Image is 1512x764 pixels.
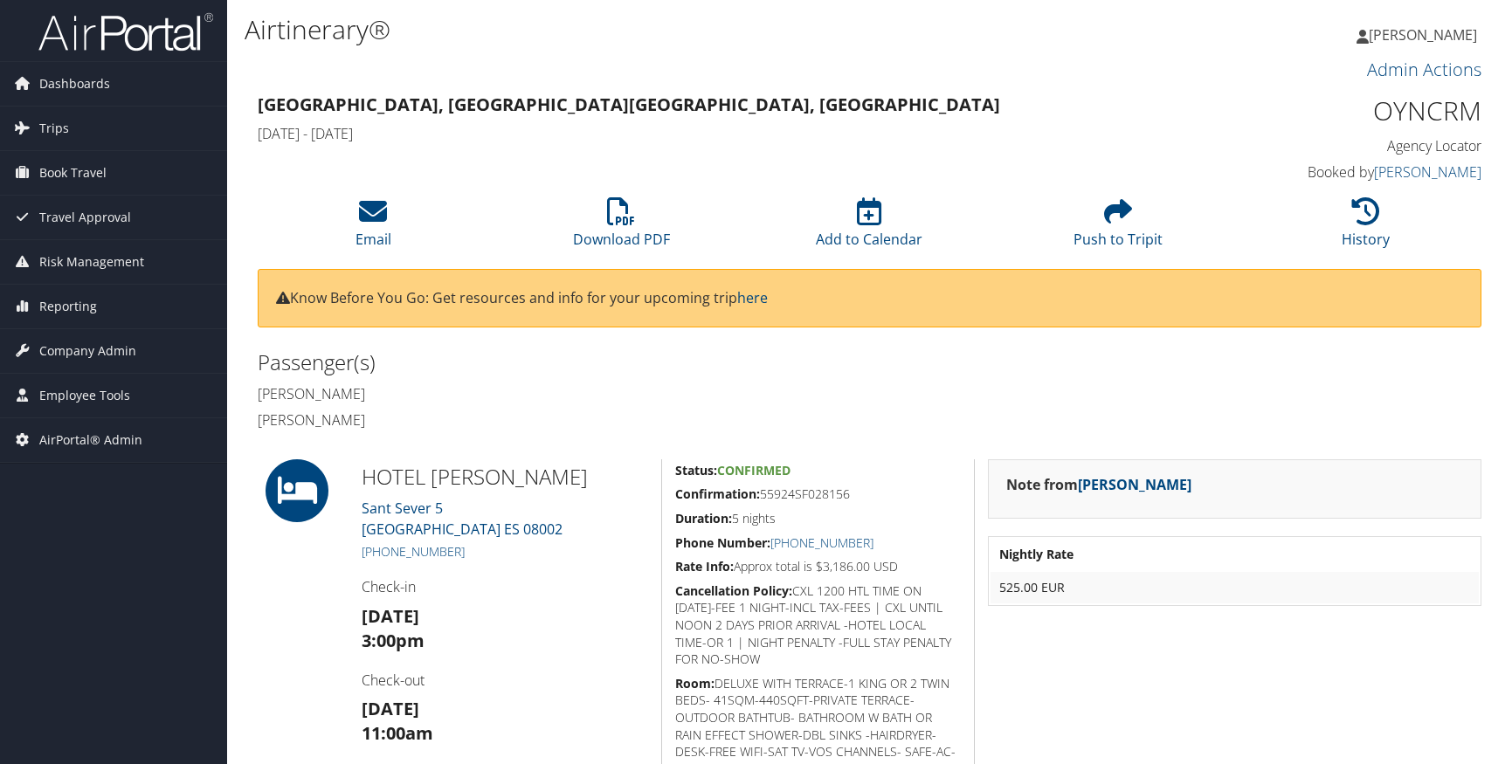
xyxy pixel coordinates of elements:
strong: [DATE] [362,604,419,628]
h4: [DATE] - [DATE] [258,124,1169,143]
h4: Agency Locator [1195,136,1481,155]
h1: OYNCRM [1195,93,1481,129]
h2: HOTEL [PERSON_NAME] [362,462,648,492]
strong: Note from [1006,475,1191,494]
strong: Room: [675,675,715,692]
h4: Booked by [1195,162,1481,182]
th: Nightly Rate [991,539,1479,570]
strong: [DATE] [362,697,419,720]
a: Sant Sever 5[GEOGRAPHIC_DATA] ES 08002 [362,499,563,539]
strong: Duration: [675,510,732,527]
span: Confirmed [717,462,791,478]
h4: Check-out [362,671,648,690]
a: Download PDF [573,207,670,249]
span: Travel Approval [39,196,131,239]
h4: [PERSON_NAME] [258,384,857,403]
a: Push to Tripit [1074,207,1163,249]
a: [PERSON_NAME] [1374,162,1481,182]
h4: Check-in [362,577,648,596]
strong: Confirmation: [675,485,760,502]
a: [PHONE_NUMBER] [362,543,465,560]
span: Risk Management [39,240,144,284]
h5: 55924SF028156 [675,485,961,503]
a: [PERSON_NAME] [1078,475,1191,494]
h2: Passenger(s) [258,348,857,377]
strong: Status: [675,462,717,478]
span: Trips [39,107,69,150]
strong: Phone Number: [675,534,770,551]
a: Email [356,207,391,249]
a: [PHONE_NUMBER] [770,534,873,551]
h5: CXL 1200 HTL TIME ON [DATE]-FEE 1 NIGHT-INCL TAX-FEES | CXL UNTIL NOON 2 DAYS PRIOR ARRIVAL -HOTE... [675,582,961,668]
span: Dashboards [39,62,110,106]
span: [PERSON_NAME] [1369,25,1477,45]
span: Employee Tools [39,374,130,417]
strong: Cancellation Policy: [675,582,792,599]
a: History [1342,207,1390,249]
a: Admin Actions [1367,58,1481,81]
img: airportal-logo.png [38,11,213,52]
a: Add to Calendar [816,207,922,249]
span: Reporting [39,285,97,328]
strong: 3:00pm [362,629,425,652]
strong: Rate Info: [675,558,734,575]
h1: Airtinerary® [245,11,1078,48]
p: Know Before You Go: Get resources and info for your upcoming trip [276,287,1463,310]
h5: Approx total is $3,186.00 USD [675,558,961,575]
strong: 11:00am [362,721,433,745]
span: Company Admin [39,329,136,373]
td: 525.00 EUR [991,572,1479,603]
h4: [PERSON_NAME] [258,410,857,430]
strong: [GEOGRAPHIC_DATA], [GEOGRAPHIC_DATA] [GEOGRAPHIC_DATA], [GEOGRAPHIC_DATA] [258,93,1000,116]
span: AirPortal® Admin [39,418,142,462]
a: [PERSON_NAME] [1357,9,1495,61]
a: here [737,288,768,307]
h5: 5 nights [675,510,961,527]
span: Book Travel [39,151,107,195]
